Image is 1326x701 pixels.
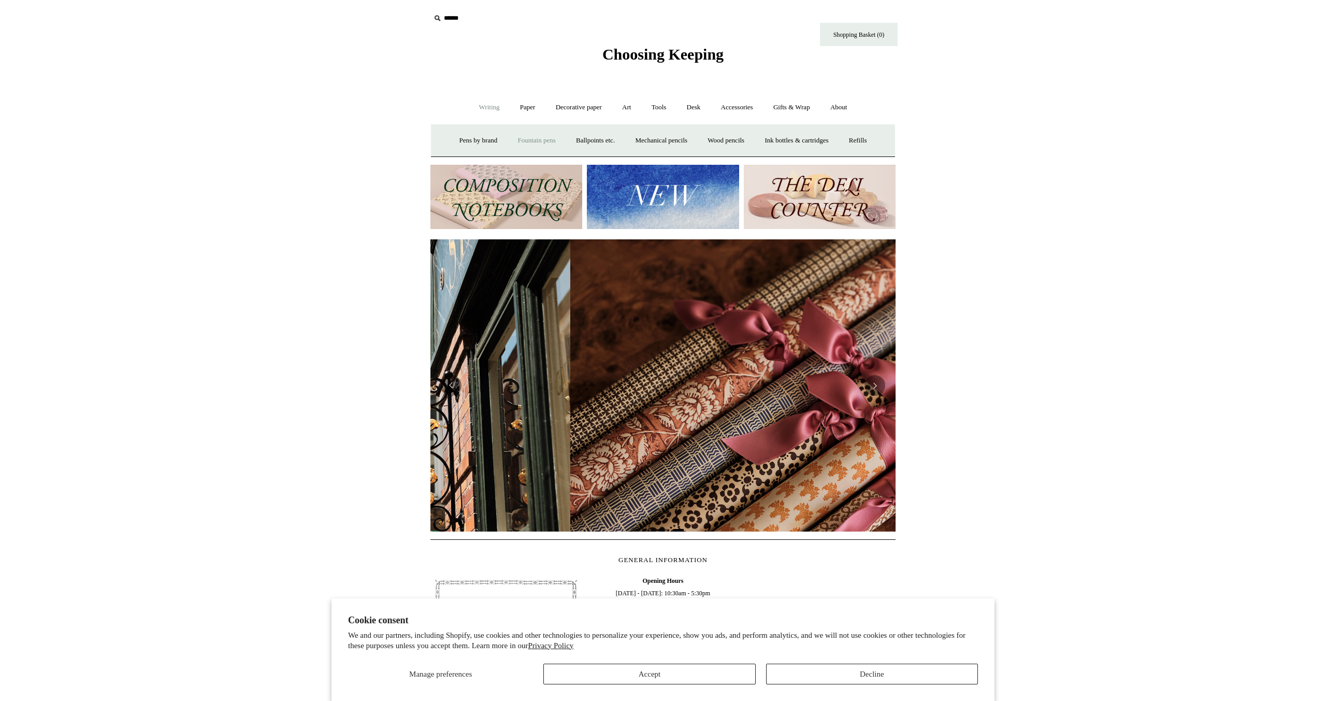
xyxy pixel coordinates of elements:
img: Early Bird [570,239,1035,532]
button: Previous [441,375,462,396]
a: Mechanical pencils [626,127,697,154]
a: Ink bottles & cartridges [755,127,838,154]
a: Paper [511,94,545,121]
img: The Deli Counter [744,165,896,230]
img: New.jpg__PID:f73bdf93-380a-4a35-bcfe-7823039498e1 [587,165,739,230]
button: Next [864,375,885,396]
p: We and our partners, including Shopify, use cookies and other technologies to personalize your ex... [348,631,978,651]
a: Refills [840,127,876,154]
a: Decorative paper [546,94,611,121]
button: Page 3 [673,529,684,532]
a: About [821,94,857,121]
h2: Cookie consent [348,615,978,626]
img: 202302 Composition ledgers.jpg__PID:69722ee6-fa44-49dd-a067-31375e5d54ec [430,165,582,230]
a: Wood pencils [698,127,754,154]
a: Pens by brand [450,127,507,154]
button: Page 1 [642,529,653,532]
span: GENERAL INFORMATION [618,556,708,564]
a: Shopping Basket (0) [820,23,898,46]
button: Manage preferences [348,664,533,684]
span: Choosing Keeping [602,46,724,63]
a: Tools [642,94,676,121]
a: Desk [678,94,710,121]
button: Accept [543,664,755,684]
a: Accessories [712,94,762,121]
img: pf-4db91bb9--1305-Newsletter-Button_1200x.jpg [430,575,581,639]
a: Art [613,94,640,121]
button: Page 2 [658,529,668,532]
a: Privacy Policy [528,641,573,650]
a: Choosing Keeping [602,54,724,61]
a: Fountain pens [508,127,565,154]
span: [DATE] - [DATE]: 10:30am - 5:30pm [DATE]: 10.30am - 6pm [DATE]: 11.30am - 5.30pm 020 7613 3842 [588,575,738,674]
b: Opening Hours [642,577,683,584]
span: Manage preferences [409,670,472,678]
a: Gifts & Wrap [764,94,819,121]
a: Ballpoints etc. [567,127,624,154]
a: Writing [470,94,509,121]
button: Decline [766,664,978,684]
